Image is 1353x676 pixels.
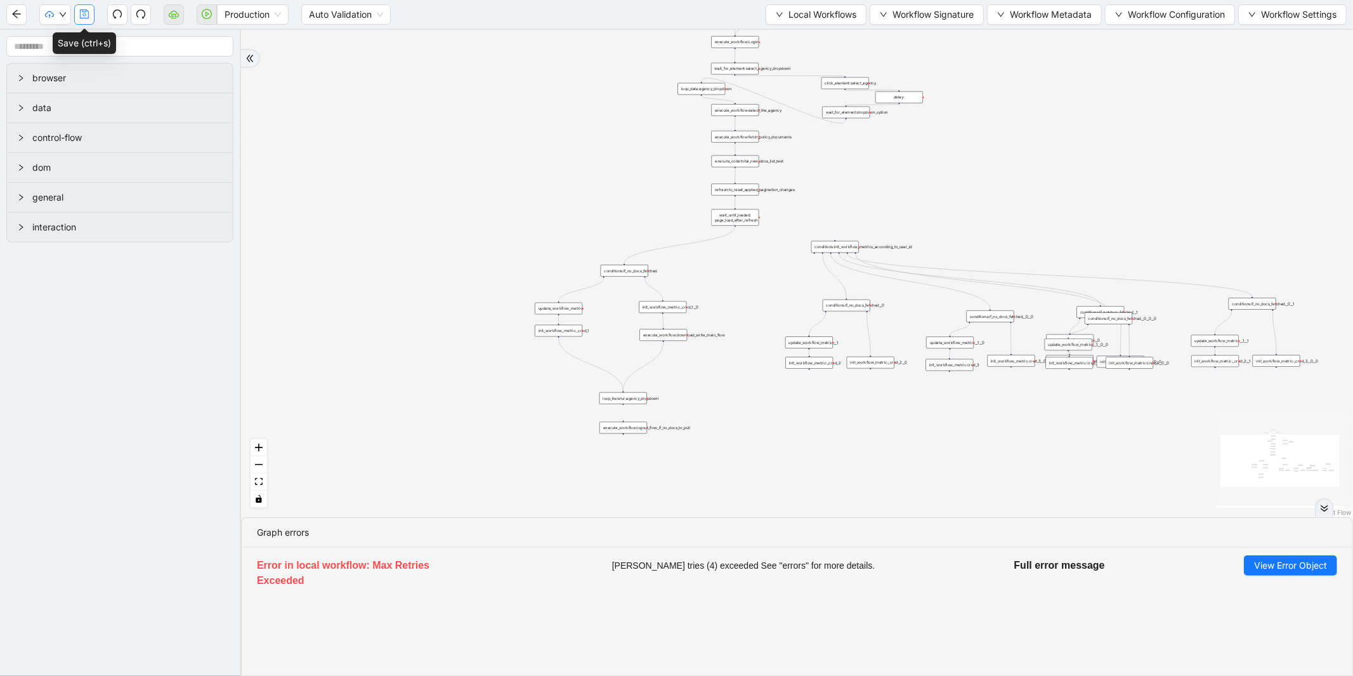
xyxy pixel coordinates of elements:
[1116,373,1125,381] span: plus-circle
[712,209,759,226] div: wait_until_loaded: page_load_after_refresh
[74,4,95,25] button: save
[875,91,923,103] div: delay:
[711,36,759,48] div: execute_workflow:Login
[309,5,383,24] span: Auto Validation
[1253,355,1300,367] div: init_workflow_metric:_cred_2__0__0
[599,422,647,434] div: execute_workflow:logout_flow_if_no_docs_to_pullplus-circle
[1261,8,1337,22] span: Workflow Settings
[823,300,870,312] div: conditions:if_no_docs_fetched__0
[712,156,759,168] div: execute_code:total_new_docs_list_test
[251,456,267,474] button: zoom out
[1007,371,1016,380] span: plus-circle
[257,526,1337,540] div: Graph errors
[711,183,759,196] div: refresh:to_reset_applied_pagination_changes
[1097,356,1144,368] div: init_workflow_metric:_cred_1__0__0
[1070,319,1080,333] g: Edge from conditions:if_no_docs_fetched__1 to update_workflow_metric:__0
[7,93,233,123] div: data
[821,77,869,89] div: click_element:select_agency
[856,254,1109,311] g: Edge from conditions:init_workflow_metrics_according_to_user_id to conditions:if_no_docs_fetched_...
[1129,326,1130,356] g: Edge from conditions:if_no_docs_fetched__0__0__0 to init_workflow_metric:cred_3__0__0
[788,8,856,22] span: Local Workflows
[822,107,870,119] div: wait_for_element:dropdown_option
[1106,357,1153,369] div: init_workflow_metric:cred_3__0__0
[766,4,866,25] button: downLocal Workflows
[1066,373,1074,381] span: plus-circle
[880,11,887,18] span: down
[1076,306,1124,318] div: conditions:if_no_docs_fetched__1
[601,265,648,277] div: conditions:if_no_docs_fetched
[776,11,783,18] span: down
[6,4,27,25] button: arrow-left
[1045,357,1093,369] div: init_workflow_metric:cred_3__1
[32,161,223,175] span: dom
[811,258,819,266] span: plus-circle
[53,32,116,54] div: Save (ctrl+s)
[624,227,735,263] g: Edge from wait_until_loaded: page_load_after_refresh to conditions:if_no_docs_fetched
[1045,357,1093,369] div: init_workflow_metric:cred_3__1plus-circle
[1046,355,1094,367] div: init_workflow_metric:_cred_1__1plus-circle
[7,183,233,212] div: general
[245,54,254,63] span: double-right
[32,71,223,85] span: browser
[1215,311,1231,334] g: Edge from conditions:if_no_docs_fetched__0__1 to update_workflow_metric:__1__1
[1066,371,1074,380] span: plus-circle
[1011,324,1012,354] g: Edge from conditions:if_no_docs_fetched__0__0 to init_workflow_metric:cred_3__0
[599,422,647,434] div: execute_workflow:logout_flow_if_no_docs_to_pull
[7,123,233,152] div: control-flow
[1045,339,1092,351] div: update_workflow_metric:__1__0__0
[619,439,627,447] span: plus-circle
[926,359,974,371] div: init_workflow_metric:cred_3plus-circle
[17,104,25,112] span: right
[1046,335,1094,347] div: update_workflow_metric:__0
[1085,312,1132,324] div: conditions:if_no_docs_fetched__0__0__0
[847,254,1252,296] g: Edge from conditions:init_workflow_metrics_according_to_user_id to conditions:if_no_docs_fetched_...
[559,338,624,391] g: Edge from init_workflow_metric:_cred_1 to loop_iterator:agency_dropdown
[1121,319,1121,355] g: Edge from conditions:if_no_docs_fetched__1 to init_workflow_metric:_cred_1__0__0
[1273,311,1276,354] g: Edge from conditions:if_no_docs_fetched__0__1 to init_workflow_metric:_cred_2__0__0
[251,491,267,508] button: toggle interactivity
[112,9,122,19] span: undo
[612,559,875,573] span: [PERSON_NAME] tries (4) exceeded See "errors" for more details.
[665,23,673,31] span: plus-circle
[45,10,54,19] span: cloud-upload
[866,373,875,381] span: plus-circle
[225,5,281,24] span: Production
[1010,8,1092,22] span: Workflow Metadata
[1229,298,1276,310] div: conditions:if_no_docs_fetched__0__1
[11,9,22,19] span: arrow-left
[1272,371,1281,380] span: plus-circle
[251,474,267,491] button: fit view
[17,164,25,171] span: right
[870,4,984,25] button: downWorkflow Signature
[823,254,847,298] g: Edge from conditions:init_workflow_metrics_according_to_user_id to conditions:if_no_docs_fetched__0
[17,223,25,231] span: right
[926,336,974,348] div: update_workflow_metric:__1__0
[7,153,233,182] div: dom
[1248,11,1256,18] span: down
[169,9,179,19] span: cloud-server
[1126,373,1134,381] span: plus-circle
[136,9,146,19] span: redo
[17,194,25,201] span: right
[559,278,604,302] g: Edge from conditions:if_no_docs_fetched to update_workflow_metric:
[677,83,725,95] div: loop_data:agency_dropdown
[639,302,686,314] div: init_workflow_metric:_cred_1__0
[257,558,473,588] h5: Error in local workflow: Max Retries Exceeded
[811,241,859,253] div: conditions:init_workflow_metrics_according_to_user_idplus-circle
[1191,355,1239,368] div: init_workflow_metric:_cred_2__1
[639,329,687,341] div: execute_workflow:download_write_main_flow
[623,342,663,391] g: Edge from execute_workflow:download_write_main_flow to loop_iterator:agency_dropdown
[702,78,846,123] g: Edge from wait_for_element:dropdown_option to loop_data:agency_dropdown
[1320,504,1329,513] span: double-right
[1068,326,1088,338] g: Edge from conditions:if_no_docs_fetched__0__0__0 to update_workflow_metric:__1__0__0
[17,134,25,142] span: right
[846,104,899,105] g: Edge from delay: to wait_for_element:dropdown_option
[251,439,267,456] button: zoom in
